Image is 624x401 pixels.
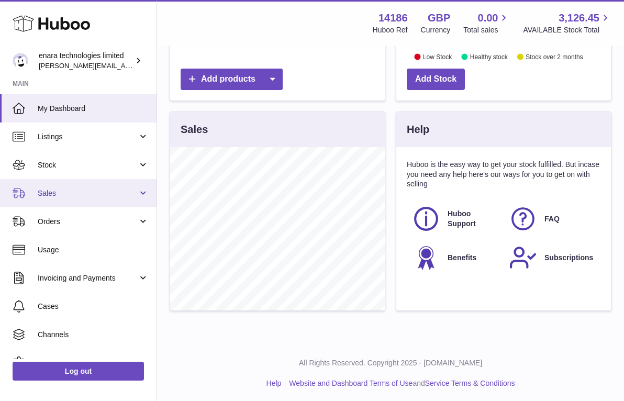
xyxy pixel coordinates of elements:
[428,11,450,25] strong: GBP
[407,122,429,137] h3: Help
[526,53,583,60] text: Stock over 2 months
[412,243,498,272] a: Benefits
[509,205,595,233] a: FAQ
[38,245,149,255] span: Usage
[478,11,498,25] span: 0.00
[523,25,611,35] span: AVAILABLE Stock Total
[378,11,408,25] strong: 14186
[289,379,413,387] a: Website and Dashboard Terms of Use
[39,61,210,70] span: [PERSON_NAME][EMAIL_ADDRESS][DOMAIN_NAME]
[407,160,600,190] p: Huboo is the easy way to get your stock fulfilled. But incase you need any help here's our ways f...
[421,25,451,35] div: Currency
[13,362,144,381] a: Log out
[544,253,593,263] span: Subscriptions
[544,214,560,224] span: FAQ
[412,205,498,233] a: Huboo Support
[165,358,616,368] p: All Rights Reserved. Copyright 2025 - [DOMAIN_NAME]
[423,53,452,60] text: Low Stock
[509,243,595,272] a: Subscriptions
[38,330,149,340] span: Channels
[407,69,465,90] a: Add Stock
[373,25,408,35] div: Huboo Ref
[523,11,611,35] a: 3,126.45 AVAILABLE Stock Total
[38,104,149,114] span: My Dashboard
[38,302,149,311] span: Cases
[38,132,138,142] span: Listings
[448,253,476,263] span: Benefits
[38,358,149,368] span: Settings
[13,53,28,69] img: Dee@enara.co
[448,209,497,229] span: Huboo Support
[463,11,510,35] a: 0.00 Total sales
[38,217,138,227] span: Orders
[470,53,508,60] text: Healthy stock
[38,273,138,283] span: Invoicing and Payments
[266,379,282,387] a: Help
[463,25,510,35] span: Total sales
[181,69,283,90] a: Add products
[181,122,208,137] h3: Sales
[425,379,515,387] a: Service Terms & Conditions
[559,11,599,25] span: 3,126.45
[39,51,133,71] div: enara technologies limited
[38,160,138,170] span: Stock
[38,188,138,198] span: Sales
[285,378,515,388] li: and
